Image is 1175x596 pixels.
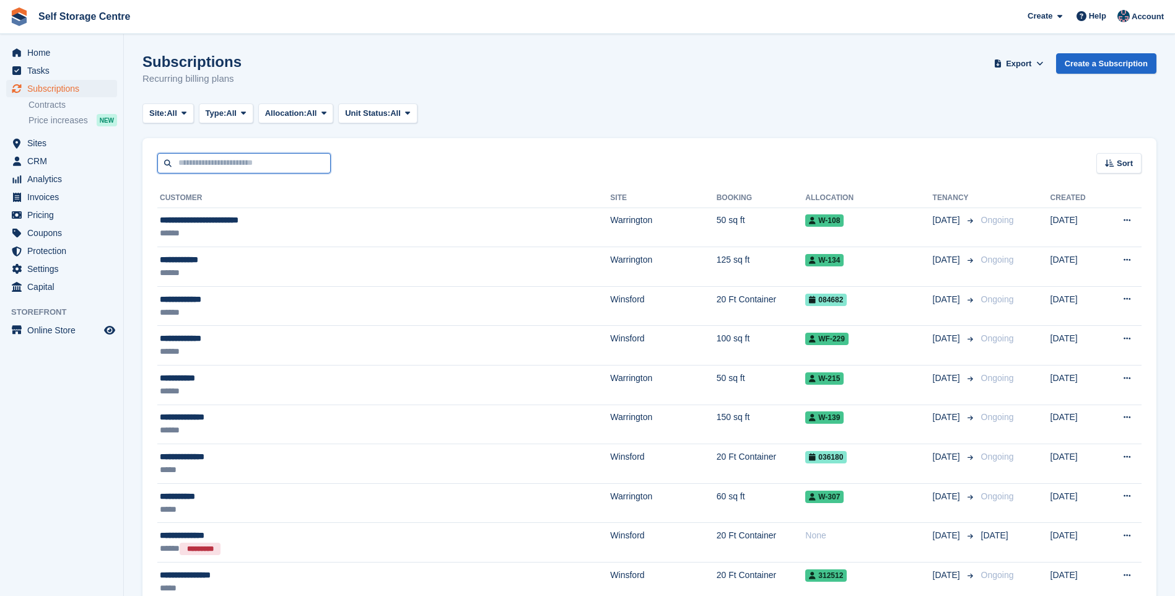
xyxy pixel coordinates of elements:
[27,188,102,206] span: Invoices
[206,107,227,120] span: Type:
[981,570,1014,580] span: Ongoing
[981,452,1014,462] span: Ongoing
[97,114,117,126] div: NEW
[933,569,963,582] span: [DATE]
[10,7,28,26] img: stora-icon-8386f47178a22dfd0bd8f6a31ec36ba5ce8667c1dd55bd0f319d3a0aa187defe.svg
[1051,483,1103,523] td: [DATE]
[27,278,102,296] span: Capital
[933,372,963,385] span: [DATE]
[933,293,963,306] span: [DATE]
[6,260,117,278] a: menu
[27,242,102,260] span: Protection
[27,206,102,224] span: Pricing
[981,255,1014,265] span: Ongoing
[717,188,806,208] th: Booking
[265,107,307,120] span: Allocation:
[992,53,1046,74] button: Export
[6,62,117,79] a: menu
[1028,10,1052,22] span: Create
[6,170,117,188] a: menu
[6,322,117,339] a: menu
[142,103,194,124] button: Site: All
[933,188,976,208] th: Tenancy
[981,530,1008,540] span: [DATE]
[933,253,963,266] span: [DATE]
[1051,247,1103,287] td: [DATE]
[27,44,102,61] span: Home
[338,103,417,124] button: Unit Status: All
[717,483,806,523] td: 60 sq ft
[1117,157,1133,170] span: Sort
[27,134,102,152] span: Sites
[28,115,88,126] span: Price increases
[717,523,806,563] td: 20 Ft Container
[6,224,117,242] a: menu
[27,322,102,339] span: Online Store
[805,372,844,385] span: W-215
[805,569,847,582] span: 312512
[805,214,844,227] span: W-108
[610,523,716,563] td: Winsford
[981,373,1014,383] span: Ongoing
[27,62,102,79] span: Tasks
[6,188,117,206] a: menu
[610,286,716,326] td: Winsford
[307,107,317,120] span: All
[1051,523,1103,563] td: [DATE]
[610,208,716,247] td: Warrington
[1051,188,1103,208] th: Created
[805,254,844,266] span: W-134
[27,152,102,170] span: CRM
[149,107,167,120] span: Site:
[1051,366,1103,405] td: [DATE]
[6,242,117,260] a: menu
[6,152,117,170] a: menu
[258,103,334,124] button: Allocation: All
[1051,405,1103,444] td: [DATE]
[157,188,610,208] th: Customer
[933,450,963,463] span: [DATE]
[933,490,963,503] span: [DATE]
[981,412,1014,422] span: Ongoing
[933,411,963,424] span: [DATE]
[610,483,716,523] td: Warrington
[933,529,963,542] span: [DATE]
[6,80,117,97] a: menu
[1056,53,1156,74] a: Create a Subscription
[610,444,716,484] td: Winsford
[142,72,242,86] p: Recurring billing plans
[805,411,844,424] span: W-139
[610,405,716,444] td: Warrington
[805,491,844,503] span: W-307
[1051,208,1103,247] td: [DATE]
[6,278,117,296] a: menu
[805,333,849,345] span: WF-229
[27,170,102,188] span: Analytics
[981,491,1014,501] span: Ongoing
[28,113,117,127] a: Price increases NEW
[27,260,102,278] span: Settings
[1117,10,1130,22] img: Clair Cole
[1051,326,1103,366] td: [DATE]
[390,107,401,120] span: All
[610,326,716,366] td: Winsford
[1051,286,1103,326] td: [DATE]
[717,247,806,287] td: 125 sq ft
[226,107,237,120] span: All
[6,134,117,152] a: menu
[610,188,716,208] th: Site
[1132,11,1164,23] span: Account
[102,323,117,338] a: Preview store
[981,294,1014,304] span: Ongoing
[933,332,963,345] span: [DATE]
[11,306,123,318] span: Storefront
[345,107,390,120] span: Unit Status:
[6,44,117,61] a: menu
[27,224,102,242] span: Coupons
[933,214,963,227] span: [DATE]
[805,529,932,542] div: None
[1006,58,1031,70] span: Export
[28,99,117,111] a: Contracts
[717,366,806,405] td: 50 sq ft
[610,247,716,287] td: Warrington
